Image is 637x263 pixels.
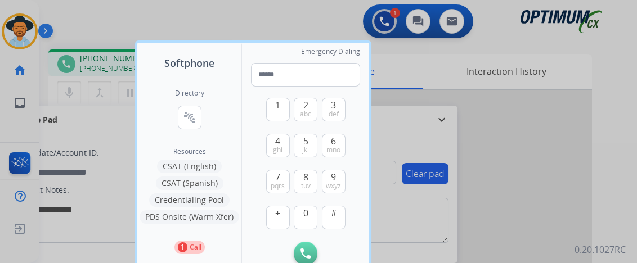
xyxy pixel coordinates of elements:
img: call-button [300,248,311,259]
button: CSAT (English) [157,160,222,173]
button: 5jkl [294,134,317,157]
span: ghi [273,146,282,155]
button: 7pqrs [266,170,290,193]
button: 4ghi [266,134,290,157]
button: 8tuv [294,170,317,193]
button: 0 [294,206,317,229]
span: wxyz [326,182,341,191]
p: 0.20.1027RC [575,243,626,256]
span: def [329,110,339,119]
button: + [266,206,290,229]
span: 0 [303,206,308,220]
h2: Directory [175,89,204,98]
span: 1 [275,98,280,112]
span: 7 [275,170,280,184]
span: # [331,206,337,220]
p: Call [190,242,201,252]
span: Resources [173,147,206,156]
button: 3def [322,98,346,121]
button: CSAT (Spanish) [156,176,223,190]
button: # [322,206,346,229]
span: Emergency Dialing [301,47,360,56]
span: abc [300,110,311,119]
span: mno [326,146,340,155]
mat-icon: connect_without_contact [183,111,196,124]
span: 9 [331,170,336,184]
button: 2abc [294,98,317,121]
button: Credentialing Pool [149,193,230,207]
span: jkl [302,146,309,155]
button: PDS Onsite (Warm Xfer) [140,210,239,224]
p: 1 [178,242,187,252]
span: + [275,206,280,220]
button: 1Call [174,241,205,254]
span: 8 [303,170,308,184]
button: 9wxyz [322,170,346,193]
span: 6 [331,134,336,148]
span: tuv [301,182,311,191]
button: 1 [266,98,290,121]
span: 5 [303,134,308,148]
span: 2 [303,98,308,112]
button: 6mno [322,134,346,157]
span: pqrs [271,182,285,191]
span: 4 [275,134,280,148]
span: Softphone [164,55,214,71]
span: 3 [331,98,336,112]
